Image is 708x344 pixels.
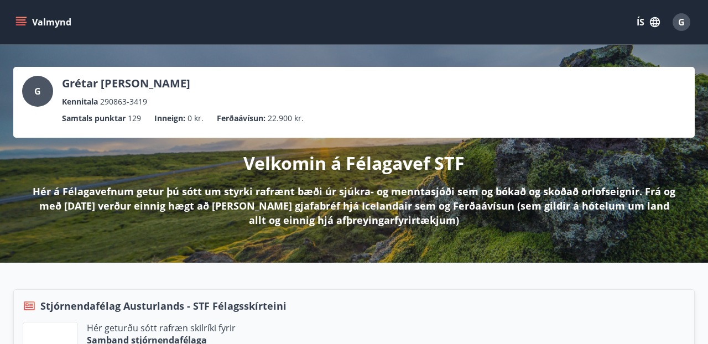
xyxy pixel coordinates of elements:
[62,76,190,91] p: Grétar [PERSON_NAME]
[631,12,666,32] button: ÍS
[217,112,265,124] p: Ferðaávísun :
[154,112,185,124] p: Inneign :
[31,184,677,227] p: Hér á Félagavefnum getur þú sótt um styrki rafrænt bæði úr sjúkra- og menntasjóði sem og bókað og...
[34,85,41,97] span: G
[188,112,204,124] span: 0 kr.
[268,112,304,124] span: 22.900 kr.
[243,151,465,175] p: Velkomin á Félagavef STF
[62,112,126,124] p: Samtals punktar
[668,9,695,35] button: G
[678,16,685,28] span: G
[87,322,236,334] p: Hér geturðu sótt rafræn skilríki fyrir
[100,96,147,108] span: 290863-3419
[13,12,76,32] button: menu
[40,299,287,313] span: Stjórnendafélag Austurlands - STF Félagsskírteini
[62,96,98,108] p: Kennitala
[128,112,141,124] span: 129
